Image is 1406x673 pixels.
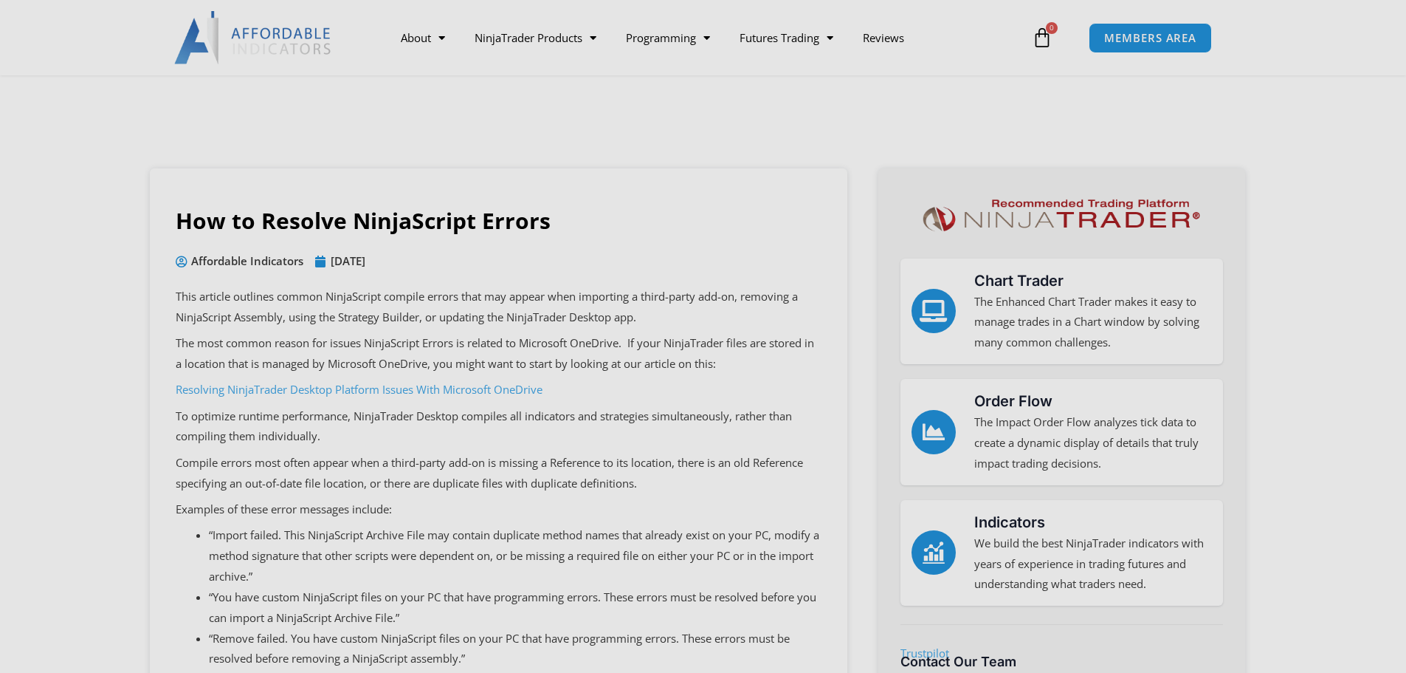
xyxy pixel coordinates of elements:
a: Trustpilot [900,646,949,660]
p: We build the best NinjaTrader indicators with years of experience in trading futures and understa... [974,533,1212,595]
p: Examples of these error messages include: [176,499,821,520]
li: “Remove failed. You have custom NinjaScript files on your PC that have programming errors. These ... [209,629,821,670]
a: Chart Trader [912,289,956,333]
li: “Import failed. This NinjaScript Archive File may contain duplicate method names that already exi... [209,525,821,587]
p: To optimize runtime performance, NinjaTrader Desktop compiles all indicators and strategies simul... [176,406,821,448]
p: This article outlines common NinjaScript compile errors that may appear when importing a third-pa... [176,287,821,328]
a: Chart Trader [974,272,1064,290]
p: Compile errors most often appear when a third-party add-on is missing a Reference to its location... [176,453,821,494]
a: 0 [1010,16,1075,59]
nav: Menu [386,21,1028,55]
a: MEMBERS AREA [1089,23,1212,53]
a: About [386,21,460,55]
time: [DATE] [331,253,365,268]
li: “You have custom NinjaScript files on your PC that have programming errors. These errors must be ... [209,587,821,629]
span: 0 [1046,22,1058,34]
h3: Contact Our Team [900,653,1223,670]
a: Reviews [848,21,919,55]
h1: How to Resolve NinjaScript Errors [176,205,821,236]
a: Resolving NinjaTrader Desktop Platform Issues With Microsoft OneDrive [176,382,542,397]
a: Programming [611,21,725,55]
p: The Impact Order Flow analyzes tick data to create a dynamic display of details that truly impact... [974,412,1212,474]
a: Indicators [912,530,956,575]
p: The most common reason for issues NinjaScript Errors is related to Microsoft OneDrive. If your Ni... [176,333,821,375]
a: Order Flow [912,410,956,454]
a: NinjaTrader Products [460,21,611,55]
span: MEMBERS AREA [1104,33,1196,44]
a: Futures Trading [725,21,848,55]
a: Order Flow [974,392,1052,410]
a: Indicators [974,513,1045,531]
img: LogoAI | Affordable Indicators – NinjaTrader [174,11,333,64]
img: NinjaTrader Logo | Affordable Indicators – NinjaTrader [916,194,1206,236]
span: Affordable Indicators [187,251,303,272]
p: The Enhanced Chart Trader makes it easy to manage trades in a Chart window by solving many common... [974,292,1212,354]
